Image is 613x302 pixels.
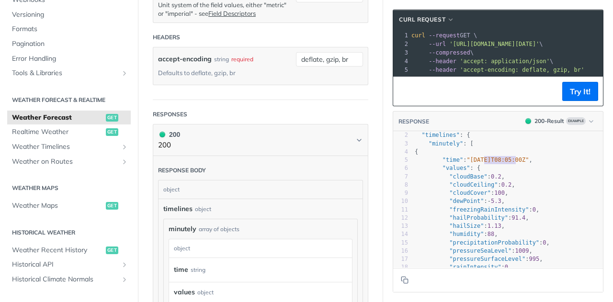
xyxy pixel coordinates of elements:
h2: Historical Weather [7,228,131,237]
div: Response body [158,166,206,175]
span: Example [566,117,586,125]
a: Tools & LibrariesShow subpages for Tools & Libraries [7,66,131,80]
div: required [231,52,253,66]
div: object [159,180,360,199]
div: 8 [393,181,408,189]
span: "dewPoint" [449,198,484,204]
div: string [214,52,229,66]
span: : [ [415,140,474,147]
span: 995 [529,256,539,262]
span: "precipitationProbability" [449,239,539,246]
span: "cloudCover" [449,190,491,196]
button: Try It! [562,82,598,101]
span: '[URL][DOMAIN_NAME][DATE]' [449,41,539,47]
div: object [169,239,350,257]
span: Weather on Routes [12,157,118,167]
div: 18 [393,263,408,271]
div: string [191,263,205,277]
div: 1 [393,31,409,40]
label: accept-encoding [158,52,212,66]
div: array of objects [199,225,239,234]
div: 15 [393,239,408,247]
div: 7 [393,173,408,181]
span: Versioning [12,10,128,20]
div: 3 [393,48,409,57]
span: \ [411,58,553,65]
span: "values" [443,165,470,171]
span: 0 [533,206,536,213]
span: { [415,148,418,155]
span: Historical API [12,260,118,269]
span: : , [415,181,515,188]
a: Weather on RoutesShow subpages for Weather on Routes [7,155,131,169]
div: 17 [393,255,408,263]
a: Weather Forecastget [7,111,131,125]
div: 4 [393,57,409,66]
a: Weather Recent Historyget [7,243,131,257]
svg: Chevron [355,136,363,144]
span: "rainIntensity" [449,264,501,270]
span: Formats [12,24,128,34]
span: : , [415,214,529,221]
span: Weather Maps [12,201,103,211]
span: : , [415,256,543,262]
span: get [106,246,118,254]
span: "time" [443,157,463,163]
span: get [106,128,118,136]
div: 6 [393,164,408,172]
button: 200200-ResultExample [521,116,598,126]
span: 100 [494,190,505,196]
div: 12 [393,214,408,222]
span: --header [429,58,456,65]
span: Pagination [12,39,128,49]
a: Historical APIShow subpages for Historical API [7,257,131,272]
span: : , [415,190,508,196]
div: 4 [393,148,408,156]
span: : , [415,223,505,229]
button: cURL Request [396,15,458,24]
button: Copy to clipboard [398,84,411,99]
div: 3 [393,140,408,148]
button: Show subpages for Historical API [121,261,128,268]
span: "freezingRainIntensity" [449,206,529,213]
h2: Weather Maps [7,184,131,192]
div: object [197,288,214,297]
span: \ [411,49,474,56]
a: Weather TimelinesShow subpages for Weather Timelines [7,140,131,154]
span: Realtime Weather [12,127,103,137]
span: timelines [163,204,193,214]
span: 'accept: application/json' [460,58,550,65]
a: Formats [7,22,131,36]
span: 5.3 [491,198,501,204]
span: get [106,114,118,122]
span: : , [415,239,550,246]
span: --request [429,32,460,39]
span: Weather Forecast [12,113,103,123]
div: 2 [393,131,408,139]
span: : , [415,231,498,237]
span: 1009 [515,247,529,254]
a: Historical Climate NormalsShow subpages for Historical Climate Normals [7,272,131,287]
span: GET \ [411,32,477,39]
a: Field Descriptors [208,10,256,17]
div: 5 [393,156,408,164]
span: 88 [488,231,494,237]
span: "cloudBase" [449,173,487,180]
span: : { [415,132,470,138]
span: get [106,202,118,210]
span: "timelines" [421,132,459,138]
span: --url [429,41,446,47]
span: 200 [159,132,165,137]
span: Weather Recent History [12,246,103,255]
span: : { [415,165,480,171]
span: : , [415,198,505,204]
a: Realtime Weatherget [7,125,131,139]
div: 13 [393,222,408,230]
span: Error Handling [12,54,128,64]
span: : , [415,206,539,213]
span: : , [415,173,505,180]
span: values [174,287,195,297]
span: "cloudCeiling" [449,181,498,188]
a: Versioning [7,8,131,22]
span: 0.2 [501,181,512,188]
